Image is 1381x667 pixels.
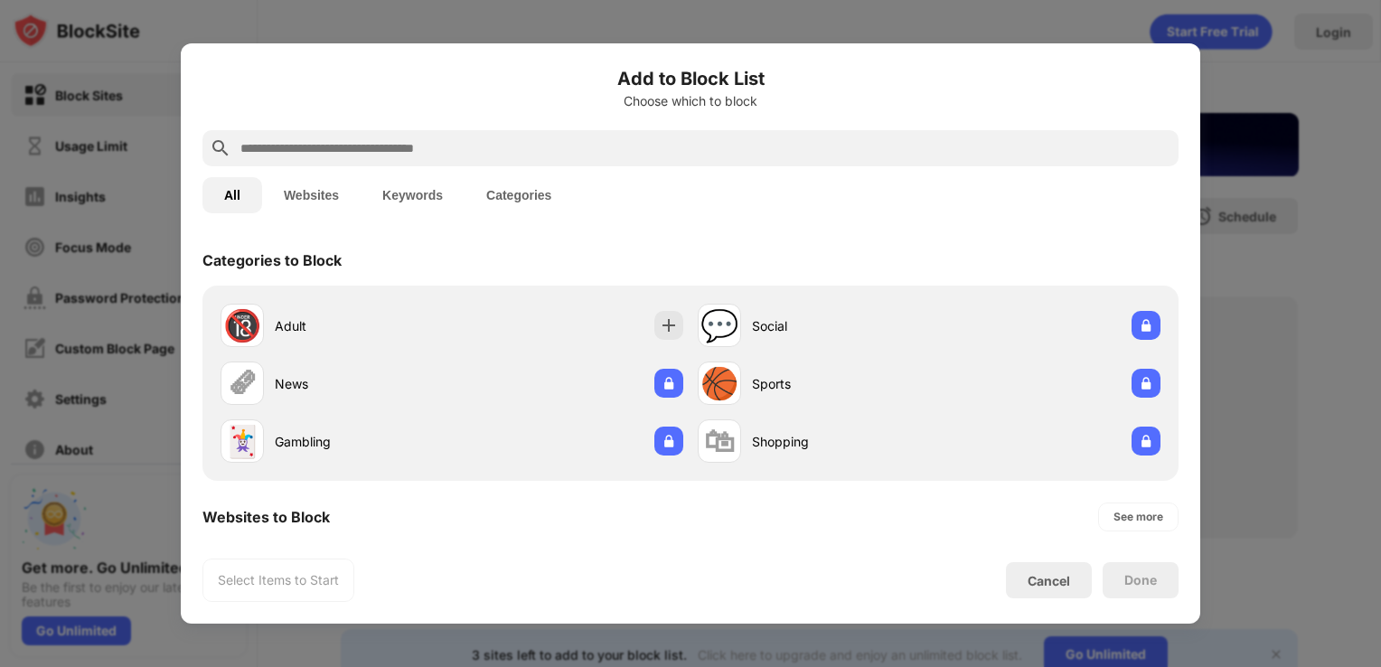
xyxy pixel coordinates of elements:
div: Gambling [275,432,452,451]
div: 🏀 [700,365,738,402]
div: Choose which to block [202,94,1179,108]
div: Categories to Block [202,251,342,269]
img: search.svg [210,137,231,159]
div: See more [1113,508,1163,526]
div: Cancel [1028,573,1070,588]
div: 💬 [700,307,738,344]
div: 🗞 [227,365,258,402]
button: Websites [262,177,361,213]
h6: Add to Block List [202,65,1179,92]
div: Social [752,316,929,335]
div: 🛍 [704,423,735,460]
div: Sports [752,374,929,393]
div: Done [1124,573,1157,587]
div: Shopping [752,432,929,451]
button: Categories [465,177,573,213]
div: Adult [275,316,452,335]
div: 🃏 [223,423,261,460]
button: Keywords [361,177,465,213]
div: Websites to Block [202,508,330,526]
button: All [202,177,262,213]
div: Select Items to Start [218,571,339,589]
div: News [275,374,452,393]
div: 🔞 [223,307,261,344]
